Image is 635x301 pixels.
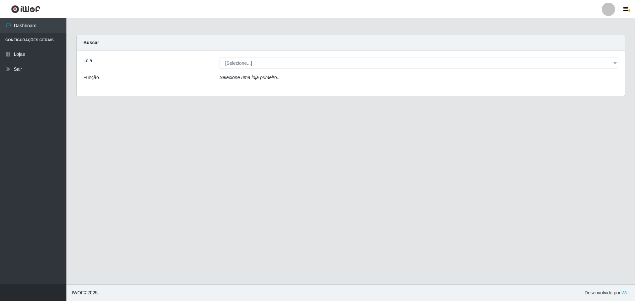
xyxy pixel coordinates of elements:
a: iWof [620,290,630,295]
img: CoreUI Logo [11,5,41,13]
strong: Buscar [83,40,99,45]
i: Selecione uma loja primeiro... [220,75,281,80]
label: Loja [83,57,92,64]
label: Função [83,74,99,81]
span: IWOF [72,290,84,295]
span: Desenvolvido por [585,289,630,296]
span: © 2025 . [72,289,99,296]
